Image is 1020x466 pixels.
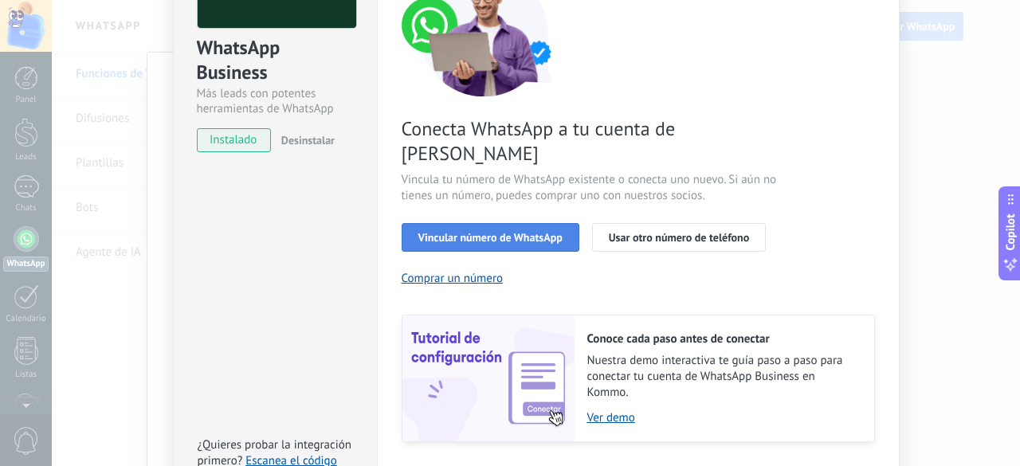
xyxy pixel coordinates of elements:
div: WhatsApp Business [197,35,354,86]
div: Más leads con potentes herramientas de WhatsApp [197,86,354,116]
button: Vincular número de WhatsApp [402,223,579,252]
button: Comprar un número [402,271,504,286]
span: instalado [198,128,270,152]
span: Vincular número de WhatsApp [418,232,563,243]
a: Ver demo [587,410,858,425]
span: Desinstalar [281,133,335,147]
h2: Conoce cada paso antes de conectar [587,331,858,347]
button: Usar otro número de teléfono [592,223,766,252]
span: Copilot [1002,213,1018,250]
span: Vincula tu número de WhatsApp existente o conecta uno nuevo. Si aún no tienes un número, puedes c... [402,172,781,204]
button: Desinstalar [275,128,335,152]
span: Usar otro número de teléfono [609,232,749,243]
span: Conecta WhatsApp a tu cuenta de [PERSON_NAME] [402,116,781,166]
span: Nuestra demo interactiva te guía paso a paso para conectar tu cuenta de WhatsApp Business en Kommo. [587,353,858,401]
